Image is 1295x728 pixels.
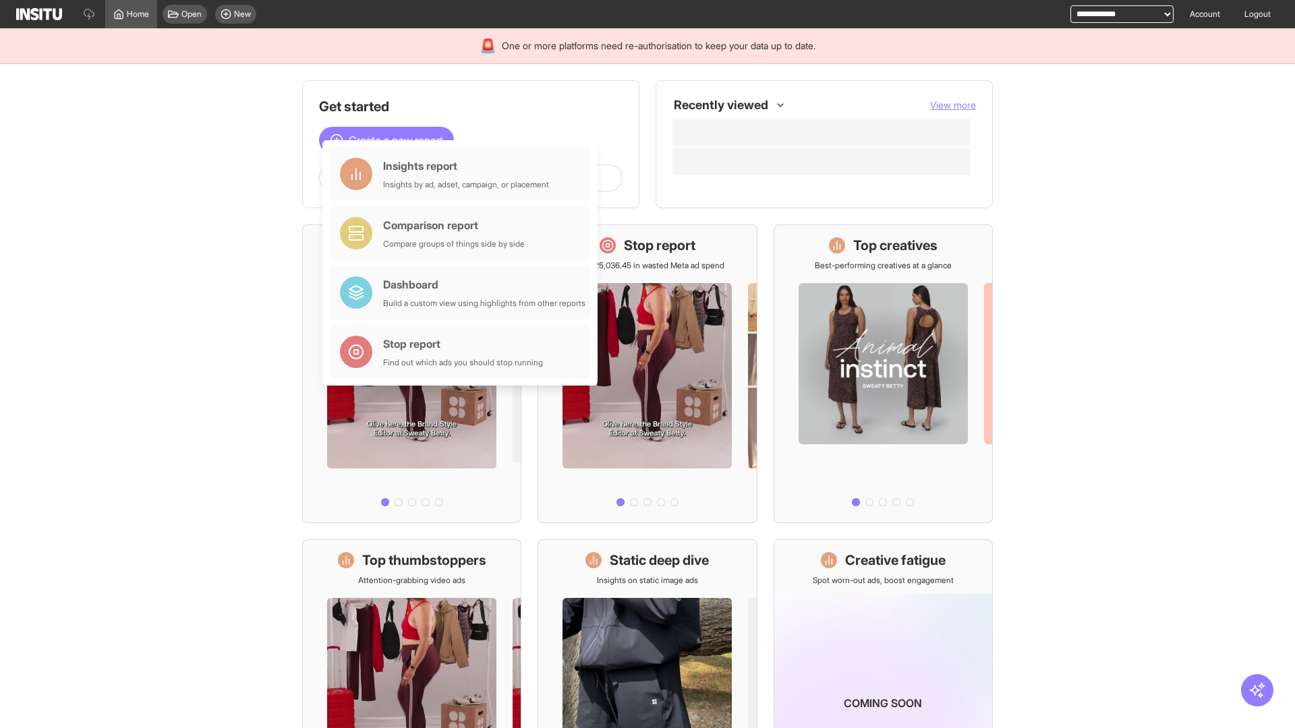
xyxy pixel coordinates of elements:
[383,298,585,309] div: Build a custom view using highlights from other reports
[349,132,443,148] span: Create a new report
[538,224,757,523] a: Stop reportSave £25,036.45 in wasted Meta ad spend
[234,9,251,20] span: New
[815,260,952,271] p: Best-performing creatives at a glance
[127,9,149,20] span: Home
[930,99,976,111] span: View more
[358,575,465,586] p: Attention-grabbing video ads
[853,236,938,255] h1: Top creatives
[570,260,724,271] p: Save £25,036.45 in wasted Meta ad spend
[502,39,815,53] span: One or more platforms need re-authorisation to keep your data up to date.
[319,127,454,154] button: Create a new report
[383,357,543,368] div: Find out which ads you should stop running
[480,36,496,55] div: 🚨
[383,179,549,190] div: Insights by ad, adset, campaign, or placement
[383,276,585,293] div: Dashboard
[383,158,549,174] div: Insights report
[319,97,623,116] h1: Get started
[302,224,521,523] a: What's live nowSee all active ads instantly
[774,224,993,523] a: Top creativesBest-performing creatives at a glance
[16,8,62,20] img: Logo
[362,551,486,570] h1: Top thumbstoppers
[383,336,543,352] div: Stop report
[930,98,976,112] button: View more
[383,217,525,233] div: Comparison report
[624,236,695,255] h1: Stop report
[610,551,709,570] h1: Static deep dive
[383,239,525,249] div: Compare groups of things side by side
[597,575,698,586] p: Insights on static image ads
[181,9,202,20] span: Open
